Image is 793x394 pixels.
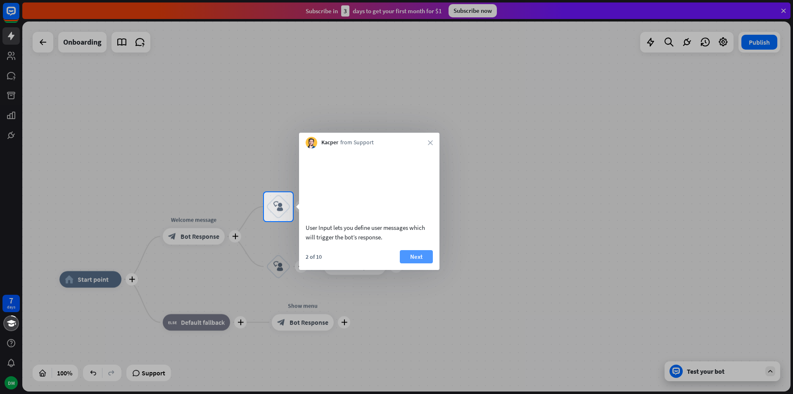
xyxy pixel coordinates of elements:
[306,223,433,242] div: User Input lets you define user messages which will trigger the bot’s response.
[400,250,433,263] button: Next
[7,3,31,28] button: Open LiveChat chat widget
[321,138,338,147] span: Kacper
[306,253,322,260] div: 2 of 10
[273,202,283,212] i: block_user_input
[428,140,433,145] i: close
[340,138,374,147] span: from Support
